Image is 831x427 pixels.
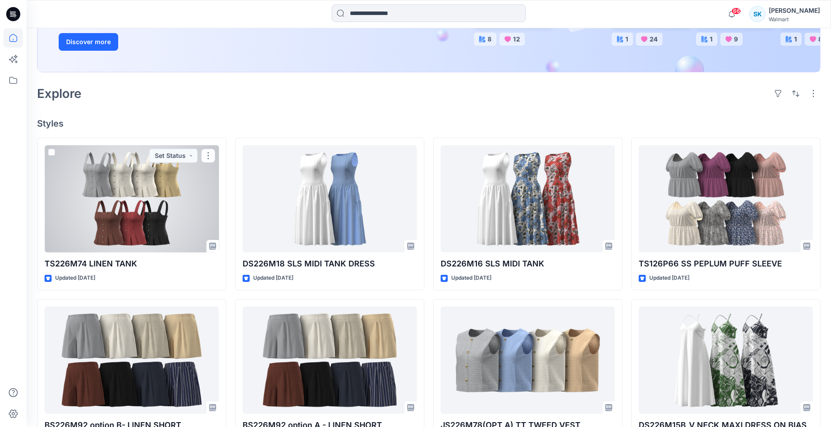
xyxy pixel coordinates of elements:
[243,145,417,252] a: DS226M18 SLS MIDI TANK DRESS
[441,145,615,252] a: DS226M16 SLS MIDI TANK
[45,258,219,270] p: TS226M74 LINEN TANK
[639,307,813,414] a: DS226M15B_V NECK MAXI DRESS ON BIAS
[243,258,417,270] p: DS226M18 SLS MIDI TANK DRESS
[37,86,82,101] h2: Explore
[45,145,219,252] a: TS226M74 LINEN TANK
[769,16,820,22] div: Walmart
[59,33,257,51] a: Discover more
[639,145,813,252] a: TS126P66 SS PEPLUM PUFF SLEEVE
[441,258,615,270] p: DS226M16 SLS MIDI TANK
[639,258,813,270] p: TS126P66 SS PEPLUM PUFF SLEEVE
[441,307,615,414] a: JS226M78(OPT A) TT TWEED VEST
[243,307,417,414] a: BS226M92 option A - LINEN SHORT
[749,6,765,22] div: SK
[59,33,118,51] button: Discover more
[769,5,820,16] div: [PERSON_NAME]
[55,273,95,283] p: Updated [DATE]
[253,273,293,283] p: Updated [DATE]
[731,7,741,15] span: 66
[37,118,820,129] h4: Styles
[45,307,219,414] a: BS226M92 option B- LINEN SHORT
[451,273,491,283] p: Updated [DATE]
[649,273,689,283] p: Updated [DATE]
